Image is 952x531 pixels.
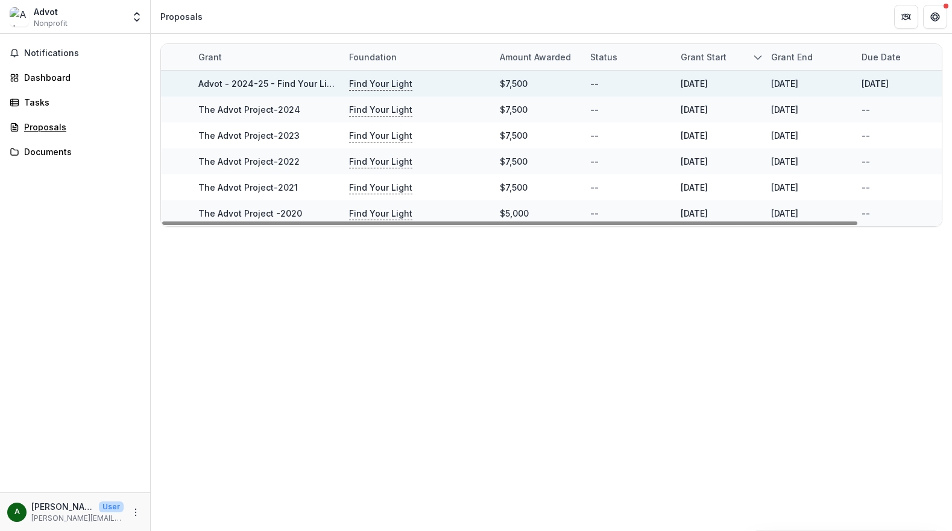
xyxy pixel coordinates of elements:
a: The Advot Project-2021 [198,182,298,192]
div: [DATE] [771,103,798,116]
p: Find Your Light [349,129,412,142]
a: The Advot Project-2024 [198,104,300,115]
p: Find Your Light [349,77,412,91]
div: Tasks [24,96,136,109]
a: Documents [5,142,145,162]
div: Proposals [160,10,203,23]
a: Tasks [5,92,145,112]
div: [DATE] [681,77,708,90]
div: -- [590,207,599,220]
div: Proposals [24,121,136,133]
div: [DATE] [771,129,798,142]
div: [DATE] [681,207,708,220]
a: Proposals [5,117,145,137]
p: Find Your Light [349,181,412,194]
a: Dashboard [5,68,145,87]
div: $7,500 [500,155,528,168]
div: Amount awarded [493,51,578,63]
a: The Advot Project-2022 [198,156,300,167]
img: Advot [10,7,29,27]
div: -- [590,103,599,116]
div: -- [590,155,599,168]
div: Advot [34,5,68,18]
div: Foundation [342,51,404,63]
div: Due Date [854,51,908,63]
div: [DATE] [771,207,798,220]
div: Grant start [673,51,734,63]
div: [DATE] [681,129,708,142]
div: -- [862,181,870,194]
div: Dashboard [24,71,136,84]
div: [DATE] [681,155,708,168]
div: Foundation [342,44,493,70]
div: [DATE] [771,155,798,168]
div: Grant end [764,51,820,63]
div: Amount awarded [493,44,583,70]
div: [DATE] [681,181,708,194]
div: $5,000 [500,207,529,220]
a: The Advot Project -2020 [198,208,302,218]
div: Due Date [854,44,945,70]
div: Status [583,44,673,70]
span: Notifications [24,48,140,59]
p: [PERSON_NAME][EMAIL_ADDRESS][DOMAIN_NAME] [31,500,94,513]
div: $7,500 [500,181,528,194]
span: Nonprofit [34,18,68,29]
p: Find Your Light [349,207,412,220]
div: [DATE] [681,103,708,116]
nav: breadcrumb [156,8,207,25]
p: Find Your Light [349,103,412,116]
button: Open entity switcher [128,5,145,29]
div: Status [583,51,625,63]
div: [DATE] [771,181,798,194]
div: Grant [191,51,229,63]
div: [DATE] [771,77,798,90]
div: Grant [191,44,342,70]
div: $7,500 [500,77,528,90]
div: -- [862,155,870,168]
div: Grant end [764,44,854,70]
a: Advot - 2024-25 - Find Your Light Foundation Request for Proposal [198,78,482,89]
svg: sorted descending [753,52,763,62]
p: Find Your Light [349,155,412,168]
p: [PERSON_NAME][EMAIL_ADDRESS][DOMAIN_NAME] [31,513,124,524]
div: -- [590,77,599,90]
button: Notifications [5,43,145,63]
button: Get Help [923,5,947,29]
button: Partners [894,5,918,29]
div: -- [590,181,599,194]
div: -- [590,129,599,142]
div: -- [862,207,870,220]
button: More [128,505,143,520]
div: [DATE] [862,77,889,90]
p: User [99,501,124,512]
div: Grant start [673,44,764,70]
div: $7,500 [500,103,528,116]
div: Documents [24,145,136,158]
div: annie@advot.org [14,508,20,516]
div: -- [862,129,870,142]
a: The Advot Project-2023 [198,130,300,141]
div: $7,500 [500,129,528,142]
div: -- [862,103,870,116]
